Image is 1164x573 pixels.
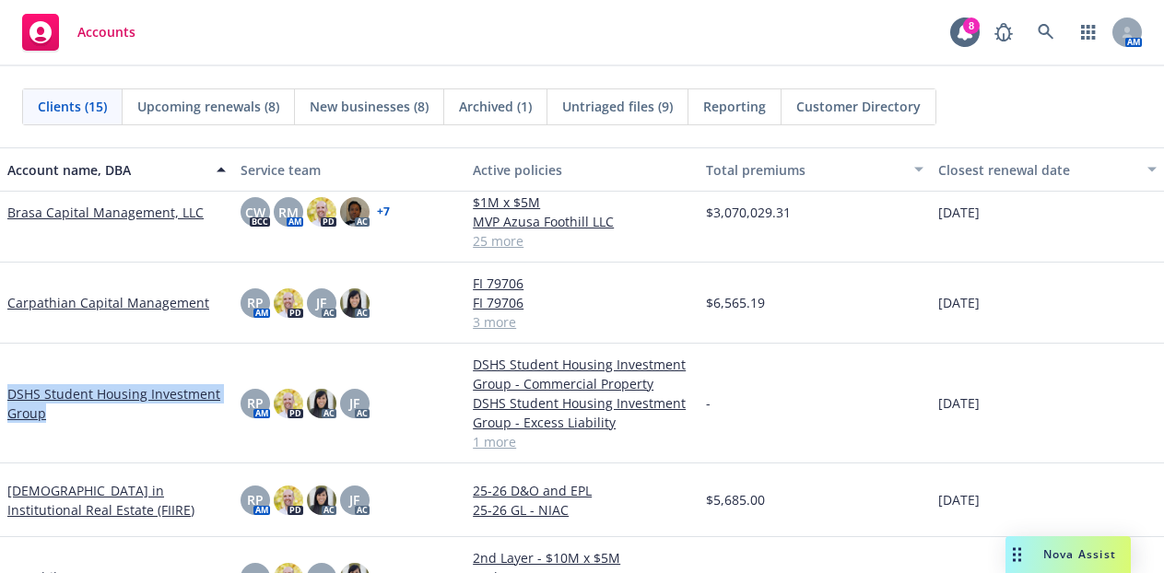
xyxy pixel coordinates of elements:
[247,293,264,312] span: RP
[473,160,691,180] div: Active policies
[473,548,691,567] a: 2nd Layer - $10M x $5M
[1005,536,1029,573] div: Drag to move
[473,293,691,312] a: FI 79706
[473,231,691,251] a: 25 more
[1043,546,1116,562] span: Nova Assist
[7,384,226,423] a: DSHS Student Housing Investment Group
[796,97,921,116] span: Customer Directory
[473,393,691,432] a: DSHS Student Housing Investment Group - Excess Liability
[245,203,265,222] span: CW
[349,393,359,413] span: JF
[963,18,980,34] div: 8
[278,203,299,222] span: RM
[699,147,932,192] button: Total premiums
[7,481,226,520] a: [DEMOGRAPHIC_DATA] in Institutional Real Estate (FIIRE)
[137,97,279,116] span: Upcoming renewals (8)
[938,160,1136,180] div: Closest renewal date
[1028,14,1064,51] a: Search
[706,203,791,222] span: $3,070,029.31
[473,355,691,393] a: DSHS Student Housing Investment Group - Commercial Property
[310,97,429,116] span: New businesses (8)
[377,206,390,217] a: + 7
[7,293,209,312] a: Carpathian Capital Management
[307,389,336,418] img: photo
[7,160,206,180] div: Account name, DBA
[938,490,980,509] span: [DATE]
[938,203,980,222] span: [DATE]
[459,97,532,116] span: Archived (1)
[473,432,691,451] a: 1 more
[706,393,711,413] span: -
[706,490,765,509] span: $5,685.00
[307,485,336,515] img: photo
[562,97,673,116] span: Untriaged files (9)
[706,160,904,180] div: Total premiums
[340,197,370,227] img: photo
[938,293,980,312] span: [DATE]
[247,490,264,509] span: RP
[7,203,204,222] a: Brasa Capital Management, LLC
[241,160,459,180] div: Service team
[349,490,359,509] span: JF
[307,197,336,227] img: photo
[274,485,303,515] img: photo
[473,212,691,231] a: MVP Azusa Foothill LLC
[931,147,1164,192] button: Closest renewal date
[473,500,691,520] a: 25-26 GL - NIAC
[340,288,370,318] img: photo
[473,481,691,500] a: 25-26 D&O and EPL
[15,6,143,58] a: Accounts
[465,147,699,192] button: Active policies
[473,173,691,212] a: MVP Azusa Foothill LLC | Excess $1M x $5M
[38,97,107,116] span: Clients (15)
[706,293,765,312] span: $6,565.19
[1005,536,1131,573] button: Nova Assist
[938,393,980,413] span: [DATE]
[233,147,466,192] button: Service team
[1070,14,1107,51] a: Switch app
[316,293,326,312] span: JF
[274,389,303,418] img: photo
[985,14,1022,51] a: Report a Bug
[473,274,691,293] a: FI 79706
[247,393,264,413] span: RP
[274,288,303,318] img: photo
[703,97,766,116] span: Reporting
[77,25,135,40] span: Accounts
[473,312,691,332] a: 3 more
